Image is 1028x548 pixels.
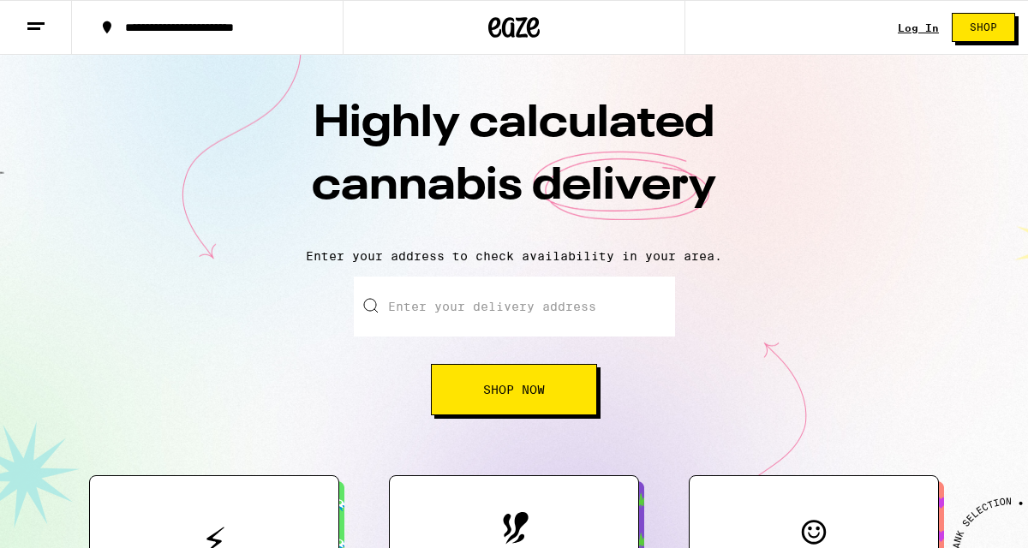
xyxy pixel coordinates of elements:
[952,13,1015,42] button: Shop
[898,22,939,33] a: Log In
[214,93,814,235] h1: Highly calculated cannabis delivery
[939,13,1028,42] a: Shop
[354,277,675,337] input: Enter your delivery address
[431,364,597,415] button: Shop Now
[17,249,1011,263] p: Enter your address to check availability in your area.
[483,384,545,396] span: Shop Now
[970,22,997,33] span: Shop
